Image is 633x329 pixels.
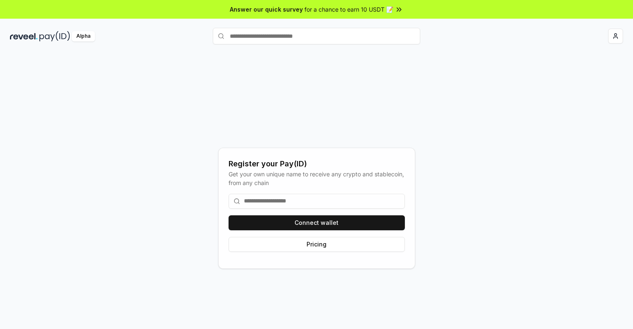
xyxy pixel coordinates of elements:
span: Answer our quick survey [230,5,303,14]
div: Register your Pay(ID) [229,158,405,170]
span: for a chance to earn 10 USDT 📝 [304,5,393,14]
button: Pricing [229,237,405,252]
img: pay_id [39,31,70,41]
img: reveel_dark [10,31,38,41]
div: Alpha [72,31,95,41]
button: Connect wallet [229,215,405,230]
div: Get your own unique name to receive any crypto and stablecoin, from any chain [229,170,405,187]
